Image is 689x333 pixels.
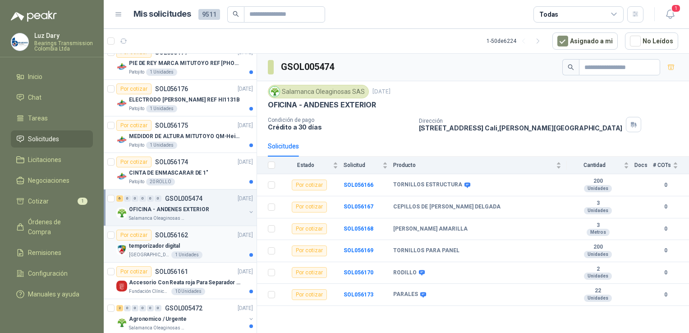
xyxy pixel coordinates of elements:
div: 0 [124,195,131,202]
div: Unidades [584,295,612,302]
b: 0 [653,225,678,233]
p: SOL056162 [155,232,188,238]
div: Por cotizar [292,180,327,190]
p: [DATE] [372,88,390,96]
a: 6 0 0 0 0 0 GSOL005474[DATE] Company LogoOFICINA - ANDENES EXTERIORSalamanca Oleaginosas SAS [116,193,255,222]
div: 0 [155,305,161,311]
div: 1 Unidades [171,251,202,259]
p: Patojito [129,105,144,112]
b: SOL056167 [344,203,373,210]
p: MEDIDOR DE ALTURA MITUTOYO QM-Height 518-245 [129,132,241,141]
img: Logo peakr [11,11,57,22]
span: Cotizar [28,196,49,206]
a: Por cotizarSOL056174[DATE] Company LogoCINTA DE ENMASCARAR DE 1"Patojito20 ROLLO [104,153,257,190]
a: Por cotizarSOL056162[DATE] Company Logotemporizador digital[GEOGRAPHIC_DATA]1 Unidades [104,226,257,263]
div: 0 [124,305,131,311]
span: search [568,64,574,70]
div: 10 Unidades [171,288,205,295]
img: Company Logo [116,317,127,328]
p: [DATE] [238,85,253,93]
b: 22 [567,287,629,295]
a: SOL056168 [344,226,373,232]
a: Remisiones [11,244,93,261]
p: SOL056176 [155,86,188,92]
button: Asignado a mi [552,32,618,50]
div: 2 [116,305,123,311]
p: CINTA DE ENMASCARAR DE 1" [129,169,208,177]
div: Por cotizar [292,245,327,256]
div: 1 Unidades [146,142,177,149]
th: Solicitud [344,157,393,174]
p: Condición de pago [268,117,412,123]
div: Por cotizar [292,289,327,300]
span: Producto [393,162,554,168]
a: Órdenes de Compra [11,213,93,240]
p: [DATE] [238,304,253,313]
div: Por cotizar [116,230,152,240]
span: Licitaciones [28,155,61,165]
div: 1 - 50 de 6224 [487,34,545,48]
p: [DATE] [238,231,253,240]
th: Producto [393,157,567,174]
h3: GSOL005474 [281,60,335,74]
a: 2 0 0 0 0 0 GSOL005472[DATE] Company LogoAgronomico / UrgenteSalamanca Oleaginosas SAS [116,303,255,332]
a: SOL056166 [344,182,373,188]
p: [STREET_ADDRESS] Cali , [PERSON_NAME][GEOGRAPHIC_DATA] [419,124,623,132]
a: Solicitudes [11,130,93,148]
span: # COTs [653,162,671,168]
span: Tareas [28,113,48,123]
div: Por cotizar [116,120,152,131]
a: SOL056169 [344,247,373,254]
div: 0 [139,195,146,202]
div: Solicitudes [268,141,299,151]
button: 1 [662,6,678,23]
a: SOL056170 [344,269,373,276]
a: Inicio [11,68,93,85]
a: Por cotizarSOL056161[DATE] Company LogoAccesorio Con Reata roja Para Separador De FilaFundación C... [104,263,257,299]
p: Bearings Transmission Colombia Ltda [34,41,93,51]
a: Tareas [11,110,93,127]
p: [DATE] [238,158,253,166]
p: Patojito [129,142,144,149]
div: Salamanca Oleaginosas SAS [268,85,369,98]
div: Unidades [584,273,612,280]
b: 0 [653,268,678,277]
span: Remisiones [28,248,61,258]
div: 0 [132,195,138,202]
div: 0 [155,195,161,202]
p: SOL056161 [155,268,188,275]
a: Por cotizarSOL056176[DATE] Company LogoELECTRODO [PERSON_NAME] REF HI1131BPatojito1 Unidades [104,80,257,116]
img: Company Logo [116,98,127,109]
b: [PERSON_NAME] AMARILLA [393,226,468,233]
p: Crédito a 30 días [268,123,412,131]
span: 9511 [198,9,220,20]
img: Company Logo [270,87,280,97]
span: 1 [671,4,681,13]
p: GSOL005472 [165,305,202,311]
div: 0 [139,305,146,311]
p: [DATE] [238,194,253,203]
span: Configuración [28,268,68,278]
span: Inicio [28,72,42,82]
span: Manuales y ayuda [28,289,79,299]
p: ELECTRODO [PERSON_NAME] REF HI1131B [129,96,240,104]
span: Órdenes de Compra [28,217,84,237]
div: Metros [587,229,610,236]
a: Chat [11,89,93,106]
img: Company Logo [116,281,127,291]
div: Por cotizar [116,83,152,94]
button: No Leídos [625,32,678,50]
p: PIE DE REY MARCA MITUTOYO REF [PHONE_NUMBER] [129,59,241,68]
span: search [233,11,239,17]
p: GSOL005474 [165,195,202,202]
span: Negociaciones [28,176,69,185]
div: Por cotizar [292,267,327,278]
h1: Mis solicitudes [133,8,191,21]
div: Por cotizar [292,202,327,213]
div: Todas [539,9,558,19]
p: Fundación Clínica Shaio [129,288,170,295]
img: Company Logo [116,244,127,255]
